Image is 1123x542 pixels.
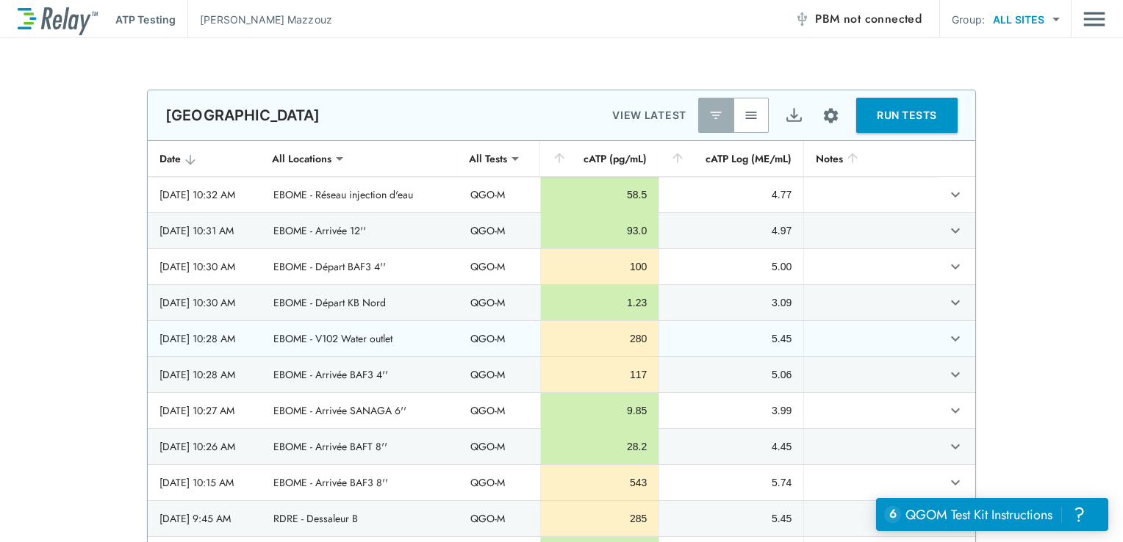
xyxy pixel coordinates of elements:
[708,108,723,123] img: Latest
[262,144,342,173] div: All Locations
[612,106,686,124] p: VIEW LATEST
[159,403,250,418] div: [DATE] 10:27 AM
[943,326,968,351] button: expand row
[671,295,792,310] div: 3.09
[459,357,540,392] td: QGO-M
[159,439,250,454] div: [DATE] 10:26 AM
[553,439,647,454] div: 28.2
[943,254,968,279] button: expand row
[262,213,459,248] td: EBOME - Arrivée 12''
[776,98,811,133] button: Export
[553,331,647,346] div: 280
[115,12,176,27] p: ATP Testing
[552,150,647,167] div: cATP (pg/mL)
[459,501,540,536] td: QGO-M
[856,98,958,133] button: RUN TESTS
[262,357,459,392] td: EBOME - Arrivée BAF3 4''
[744,108,758,123] img: View All
[876,498,1108,531] iframe: Resource center
[943,290,968,315] button: expand row
[159,187,250,202] div: [DATE] 10:32 AM
[785,106,803,125] img: Export Icon
[459,429,540,464] td: QGO-M
[671,259,792,274] div: 5.00
[671,403,792,418] div: 3.99
[553,187,647,202] div: 58.5
[459,285,540,320] td: QGO-M
[553,223,647,238] div: 93.0
[262,249,459,284] td: EBOME - Départ BAF3 4''
[262,465,459,500] td: EBOME - Arrivée BAF3 8''
[671,187,792,202] div: 4.77
[262,285,459,320] td: EBOME - Départ KB Nord
[553,295,647,310] div: 1.23
[671,475,792,490] div: 5.74
[1083,5,1105,33] button: Main menu
[670,150,792,167] div: cATP Log (ME/mL)
[553,367,647,382] div: 117
[789,4,928,34] button: PBM not connected
[553,511,647,526] div: 285
[943,398,968,423] button: expand row
[815,9,922,29] span: PBM
[794,12,809,26] img: Offline Icon
[816,150,926,167] div: Notes
[943,434,968,459] button: expand row
[459,321,540,356] td: QGO-M
[159,331,250,346] div: [DATE] 10:28 AM
[459,249,540,284] td: QGO-M
[200,12,332,27] p: [PERSON_NAME] Mazzouz
[159,367,250,382] div: [DATE] 10:28 AM
[459,144,517,173] div: All Tests
[18,4,98,35] img: LuminUltra Relay
[671,331,792,346] div: 5.45
[159,511,250,526] div: [DATE] 9:45 AM
[262,177,459,212] td: EBOME - Réseau injection d'eau
[159,295,250,310] div: [DATE] 10:30 AM
[671,223,792,238] div: 4.97
[262,501,459,536] td: RDRE - Dessaleur B
[553,403,647,418] div: 9.85
[1083,5,1105,33] img: Drawer Icon
[822,106,840,125] img: Settings Icon
[159,259,250,274] div: [DATE] 10:30 AM
[262,429,459,464] td: EBOME - Arrivée BAFT 8''
[459,213,540,248] td: QGO-M
[159,475,250,490] div: [DATE] 10:15 AM
[459,177,540,212] td: QGO-M
[943,470,968,495] button: expand row
[553,475,647,490] div: 543
[943,362,968,387] button: expand row
[671,511,792,526] div: 5.45
[671,439,792,454] div: 4.45
[943,182,968,207] button: expand row
[844,10,922,27] span: not connected
[159,223,250,238] div: [DATE] 10:31 AM
[165,106,320,124] p: [GEOGRAPHIC_DATA]
[459,393,540,428] td: QGO-M
[943,218,968,243] button: expand row
[148,141,262,177] th: Date
[262,393,459,428] td: EBOME - Arrivée SANAGA 6''
[459,465,540,500] td: QGO-M
[671,367,792,382] div: 5.06
[952,12,985,27] p: Group:
[262,321,459,356] td: EBOME - V102 Water outlet
[811,96,850,135] button: Site setup
[553,259,647,274] div: 100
